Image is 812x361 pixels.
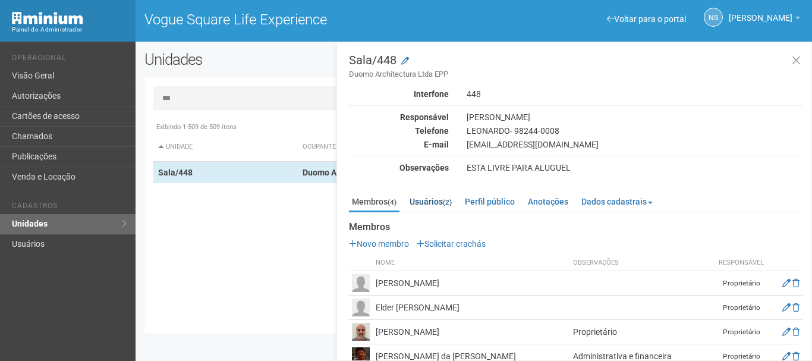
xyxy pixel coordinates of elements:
[12,12,83,24] img: Minium
[12,24,127,35] div: Painel do Administrador
[704,8,723,27] a: NS
[792,278,800,288] a: Excluir membro
[349,193,399,212] a: Membros(4)
[352,299,370,316] img: user.png
[373,296,570,320] td: Elder [PERSON_NAME]
[349,222,802,233] strong: Membros
[153,122,794,133] div: Exibindo 1-509 de 509 itens
[712,296,771,320] td: Proprietário
[712,271,771,296] td: Proprietário
[373,320,570,344] td: [PERSON_NAME]
[458,89,811,99] div: 448
[417,239,486,249] a: Solicitar crachás
[607,14,686,24] a: Voltar para o portal
[12,54,127,66] li: Operacional
[578,193,656,211] a: Dados cadastrais
[144,51,408,68] h2: Unidades
[458,125,811,136] div: LEONARDO- 98244-0008
[349,69,802,80] small: Duomo Architectura Ltda EPP
[792,327,800,337] a: Excluir membro
[729,15,800,24] a: [PERSON_NAME]
[458,139,811,150] div: [EMAIL_ADDRESS][DOMAIN_NAME]
[407,193,455,211] a: Usuários(2)
[340,139,458,150] div: E-mail
[349,54,802,80] h3: Sala/448
[792,303,800,312] a: Excluir membro
[373,255,570,271] th: Nome
[782,351,791,361] a: Editar membro
[158,168,193,177] strong: Sala/448
[298,133,564,162] th: Ocupante: activate to sort column ascending
[153,133,298,162] th: Unidade: activate to sort column descending
[401,55,409,67] a: Modificar a unidade
[782,303,791,312] a: Editar membro
[525,193,571,211] a: Anotações
[340,89,458,99] div: Interfone
[712,320,771,344] td: Proprietário
[12,202,127,214] li: Cadastros
[388,198,396,206] small: (4)
[373,271,570,296] td: [PERSON_NAME]
[340,162,458,173] div: Observações
[443,198,452,206] small: (2)
[782,327,791,337] a: Editar membro
[340,125,458,136] div: Telefone
[782,278,791,288] a: Editar membro
[303,168,414,177] strong: Duomo Architectura Ltda EPP
[462,193,518,211] a: Perfil público
[352,323,370,341] img: user.png
[458,112,811,123] div: [PERSON_NAME]
[712,255,771,271] th: Responsável
[352,274,370,292] img: user.png
[340,112,458,123] div: Responsável
[458,162,811,173] div: ESTA LIVRE PARA ALUGUEL
[570,320,712,344] td: Proprietário
[792,351,800,361] a: Excluir membro
[570,255,712,271] th: Observações
[349,239,409,249] a: Novo membro
[729,2,792,23] span: Nicolle Silva
[144,12,465,27] h1: Vogue Square Life Experience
